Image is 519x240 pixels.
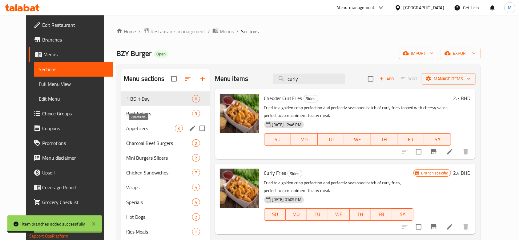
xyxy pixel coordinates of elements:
span: Edit Menu [39,95,108,102]
button: SU [264,133,291,146]
a: Choice Groups [29,106,113,121]
span: Restaurants management [151,28,205,35]
div: Sides [304,95,318,102]
a: Full Menu View [34,77,113,91]
div: items [192,169,200,176]
span: Add item [377,74,397,84]
span: 2 [192,155,199,161]
a: Coverage Report [29,180,113,195]
div: Item branches added successfully [22,221,85,227]
span: 4 [192,185,199,190]
div: 1 BD 1 Day6 [121,91,210,106]
span: Choice Groups [42,110,108,117]
a: Promotions [29,136,113,150]
span: 7 [192,170,199,176]
button: SA [424,133,451,146]
span: import [404,50,433,57]
button: MO [291,133,318,146]
span: Sides [304,95,318,102]
span: WE [331,210,347,219]
button: Branch-specific-item [426,144,441,159]
button: TU [307,208,328,221]
span: Open [154,51,168,57]
span: 2 [192,214,199,220]
button: SA [392,208,413,221]
div: items [192,154,200,162]
span: Select section [364,72,377,85]
a: Menus [29,47,113,62]
span: Select section first [397,74,422,84]
div: items [192,228,200,235]
span: Hot Dogs [126,213,192,221]
span: Promotions [42,139,108,147]
button: delete [458,219,473,234]
button: Manage items [422,73,476,85]
p: Fried to a golden crisp perfection and perfectly seasoned batch of curly fries topped with cheesy... [264,104,451,119]
span: Best Sellers [126,110,192,117]
a: Coupons [29,121,113,136]
div: Specials4 [121,195,210,210]
span: [DATE] 12:46 PM [270,122,304,128]
h2: Menu items [215,74,248,83]
div: Chicken Sandwiches [126,169,192,176]
span: Appetizers [126,125,175,132]
span: export [446,50,476,57]
span: SA [427,135,449,144]
div: Chicken Sandwiches7 [121,165,210,180]
span: Menus [220,28,234,35]
div: Hot Dogs2 [121,210,210,224]
span: Sections [241,28,259,35]
button: FR [397,133,424,146]
span: Sort sections [180,71,195,86]
button: MO [286,208,307,221]
li: / [139,28,141,35]
input: search [273,74,345,84]
div: items [192,110,200,117]
div: items [192,139,200,147]
button: Add section [195,71,210,86]
div: items [175,125,183,132]
span: Select all sections [167,72,180,85]
span: Menu disclaimer [42,154,108,162]
h2: Menu sections [124,74,164,83]
div: Kids Meals [126,228,192,235]
div: items [192,198,200,206]
span: Coverage Report [42,184,108,191]
span: Upsell [42,169,108,176]
button: TU [318,133,344,146]
a: Sections [34,62,113,77]
button: export [441,48,481,59]
p: Fried to a golden crisp perfection and perfectly seasoned batch of curly fries, perfect accompani... [264,179,414,194]
li: / [208,28,210,35]
button: WE [344,133,371,146]
a: Restaurants management [143,27,205,35]
span: 3 [175,126,182,131]
span: Sides [288,170,302,177]
button: import [399,48,438,59]
span: FR [400,135,422,144]
button: TH [371,133,398,146]
span: Specials [126,198,192,206]
span: TU [309,210,326,219]
div: Wraps [126,184,192,191]
a: Edit menu item [446,148,453,155]
a: Home [116,28,136,35]
div: items [192,95,200,102]
span: Mini Burgers Sliders [126,154,192,162]
h6: 2.4 BHD [453,169,471,177]
span: SA [395,210,411,219]
span: MO [288,210,304,219]
button: FR [371,208,392,221]
div: Charcoal Beef Burgers [126,139,192,147]
button: WE [328,208,349,221]
span: 4 [192,199,199,205]
a: Grocery Checklist [29,195,113,210]
button: SU [264,208,286,221]
span: BZY Burger [116,46,151,60]
span: Select to update [412,220,425,233]
a: Edit menu item [446,223,453,230]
